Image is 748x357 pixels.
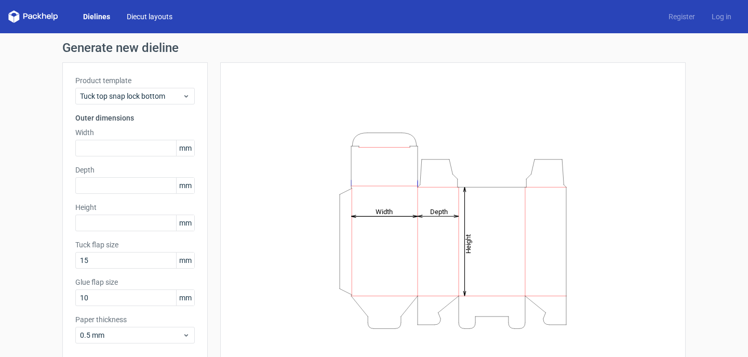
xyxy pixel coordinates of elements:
tspan: Depth [430,207,448,215]
tspan: Height [464,234,472,253]
a: Log in [703,11,740,22]
a: Diecut layouts [118,11,181,22]
span: mm [176,178,194,193]
label: Product template [75,75,195,86]
span: mm [176,290,194,306]
label: Paper thickness [75,314,195,325]
span: mm [176,253,194,268]
tspan: Width [376,207,393,215]
label: Width [75,127,195,138]
label: Height [75,202,195,213]
span: 0.5 mm [80,330,182,340]
span: Tuck top snap lock bottom [80,91,182,101]
span: mm [176,215,194,231]
a: Dielines [75,11,118,22]
h3: Outer dimensions [75,113,195,123]
h1: Generate new dieline [62,42,686,54]
a: Register [660,11,703,22]
label: Tuck flap size [75,240,195,250]
span: mm [176,140,194,156]
label: Depth [75,165,195,175]
label: Glue flap size [75,277,195,287]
